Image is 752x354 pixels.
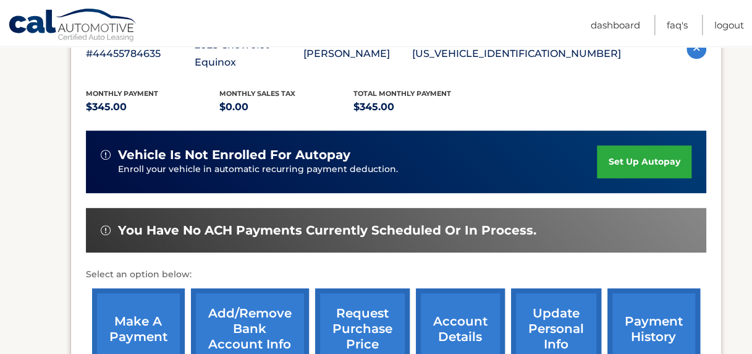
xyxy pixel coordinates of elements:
[118,223,536,238] span: You have no ACH payments currently scheduled or in process.
[86,267,706,282] p: Select an option below:
[86,45,195,63] p: #44455784635
[101,150,111,160] img: alert-white.svg
[86,98,220,116] p: $345.00
[591,15,640,35] a: Dashboard
[412,45,621,63] p: [US_VEHICLE_IDENTIFICATION_NUMBER]
[86,89,158,98] span: Monthly Payment
[597,145,691,178] a: set up autopay
[101,225,111,235] img: alert-white.svg
[8,8,138,44] a: Cal Automotive
[219,98,353,116] p: $0.00
[219,89,295,98] span: Monthly sales Tax
[118,163,598,176] p: Enroll your vehicle in automatic recurring payment deduction.
[353,98,488,116] p: $345.00
[714,15,744,35] a: Logout
[118,147,350,163] span: vehicle is not enrolled for autopay
[687,39,706,59] img: accordion-active.svg
[353,89,451,98] span: Total Monthly Payment
[303,45,412,63] p: [PERSON_NAME]
[195,37,303,71] p: 2025 Chevrolet Equinox
[667,15,688,35] a: FAQ's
